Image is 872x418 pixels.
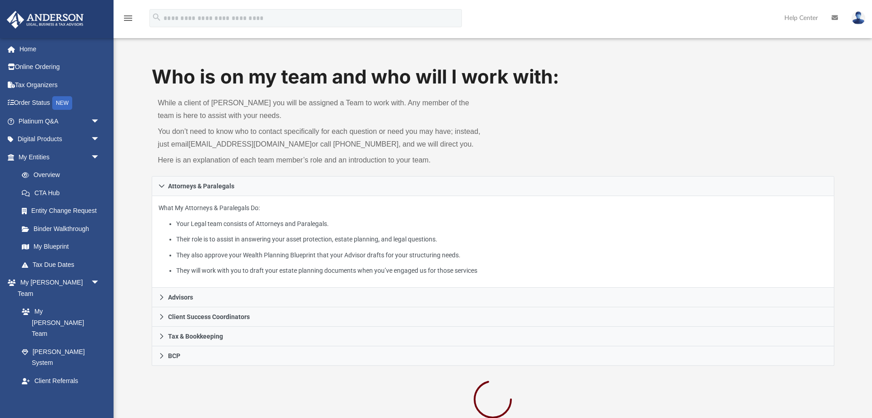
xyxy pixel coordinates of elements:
span: BCP [168,353,180,359]
a: Tax & Bookkeeping [152,327,834,346]
p: Here is an explanation of each team member’s role and an introduction to your team. [158,154,487,167]
a: CTA Hub [13,184,114,202]
a: [PERSON_NAME] System [13,343,109,372]
a: Order StatusNEW [6,94,114,113]
span: Attorneys & Paralegals [168,183,234,189]
a: My [PERSON_NAME] Team [13,303,104,343]
a: Entity Change Request [13,202,114,220]
span: Client Success Coordinators [168,314,250,320]
span: Tax & Bookkeeping [168,333,223,339]
a: My Blueprint [13,238,109,256]
a: Online Ordering [6,58,114,76]
a: My [PERSON_NAME] Teamarrow_drop_down [6,274,109,303]
span: arrow_drop_down [91,148,109,167]
a: Attorneys & Paralegals [152,176,834,196]
div: Attorneys & Paralegals [152,196,834,288]
a: Client Referrals [13,372,109,390]
span: arrow_drop_down [91,112,109,131]
li: They also approve your Wealth Planning Blueprint that your Advisor drafts for your structuring ne... [176,250,827,261]
p: You don’t need to know who to contact specifically for each question or need you may have; instea... [158,125,487,151]
a: Advisors [152,288,834,307]
a: Tax Organizers [6,76,114,94]
a: Digital Productsarrow_drop_down [6,130,114,148]
a: menu [123,17,134,24]
a: Home [6,40,114,58]
i: menu [123,13,134,24]
li: They will work with you to draft your estate planning documents when you’ve engaged us for those ... [176,265,827,276]
a: BCP [152,346,834,366]
a: Tax Due Dates [13,256,114,274]
img: User Pic [852,11,865,25]
a: Binder Walkthrough [13,220,114,238]
div: NEW [52,96,72,110]
a: Client Success Coordinators [152,307,834,327]
a: Overview [13,166,114,184]
span: Advisors [168,294,193,300]
span: arrow_drop_down [91,130,109,149]
li: Your Legal team consists of Attorneys and Paralegals. [176,218,827,230]
p: What My Attorneys & Paralegals Do: [159,202,827,276]
a: [EMAIL_ADDRESS][DOMAIN_NAME] [188,140,312,148]
p: While a client of [PERSON_NAME] you will be assigned a Team to work with. Any member of the team ... [158,97,487,122]
a: My Entitiesarrow_drop_down [6,148,114,166]
h1: Who is on my team and who will I work with: [152,64,834,90]
li: Their role is to assist in answering your asset protection, estate planning, and legal questions. [176,234,827,245]
img: Anderson Advisors Platinum Portal [4,11,86,29]
i: search [152,12,162,22]
span: arrow_drop_down [91,274,109,292]
a: Platinum Q&Aarrow_drop_down [6,112,114,130]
